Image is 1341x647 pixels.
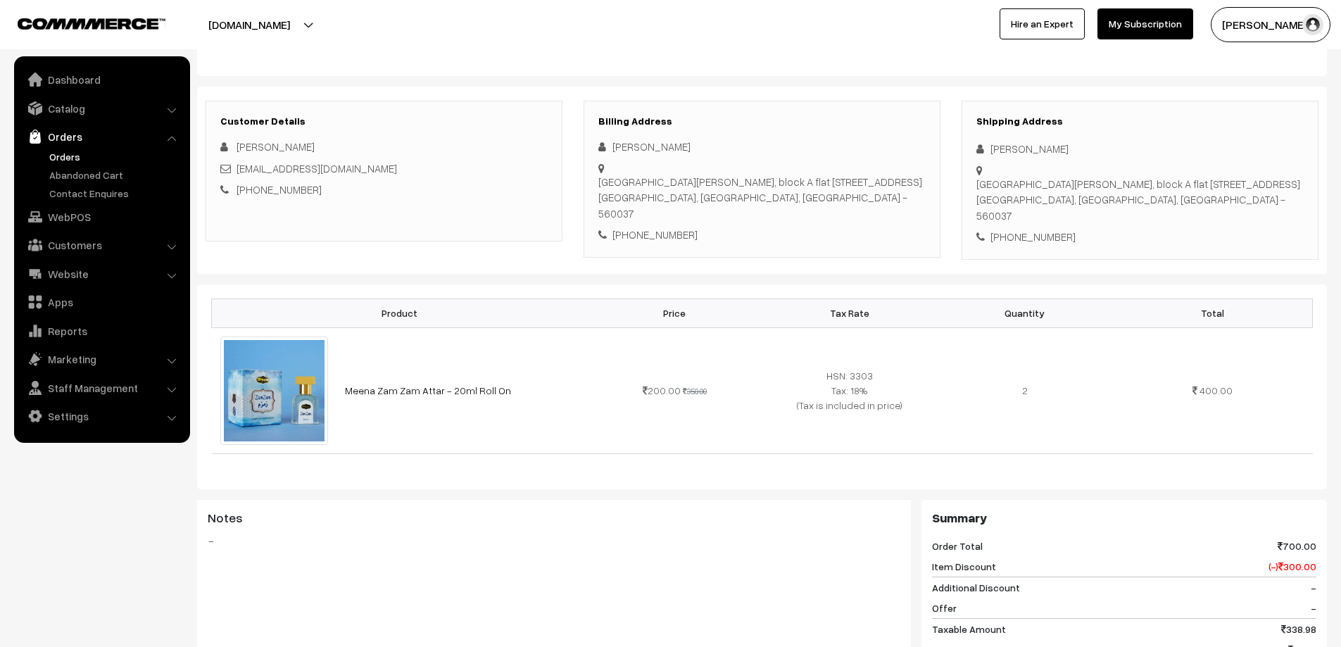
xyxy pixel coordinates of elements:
button: [PERSON_NAME] D [1211,7,1330,42]
a: Settings [18,403,185,429]
a: Hire an Expert [1000,8,1085,39]
a: WebPOS [18,204,185,230]
span: HSN: 3303 Tax: 18% (Tax is included in price) [797,370,902,411]
img: COMMMERCE [18,18,165,29]
div: [PERSON_NAME] [976,141,1304,157]
span: Taxable Amount [932,622,1006,636]
span: Item Discount [932,559,996,574]
th: Price [587,299,762,327]
div: [GEOGRAPHIC_DATA][PERSON_NAME], block A flat [STREET_ADDRESS] [GEOGRAPHIC_DATA], [GEOGRAPHIC_DATA... [598,174,926,222]
span: 700.00 [1278,539,1316,553]
th: Tax Rate [762,299,937,327]
a: Dashboard [18,67,185,92]
th: Total [1112,299,1312,327]
a: [EMAIL_ADDRESS][DOMAIN_NAME] [237,162,397,175]
th: Quantity [937,299,1112,327]
a: Contact Enquires [46,186,185,201]
blockquote: - [208,532,900,549]
span: [PERSON_NAME] [237,140,315,153]
a: Orders [46,149,185,164]
th: Product [212,299,587,327]
h3: Notes [208,510,900,526]
span: 2 [1022,384,1028,396]
a: Marketing [18,346,185,372]
a: Reports [18,318,185,344]
span: Order Total [932,539,983,553]
span: 400.00 [1200,384,1233,396]
a: Apps [18,289,185,315]
button: [DOMAIN_NAME] [159,7,339,42]
strike: 350.00 [683,387,707,396]
h3: Customer Details [220,115,548,127]
a: Meena Zam Zam Attar - 20ml Roll On [345,384,511,396]
img: 20ml meena zam zam attar.jpg [220,337,329,445]
span: 200.00 [643,384,681,396]
a: Orders [18,124,185,149]
h3: Billing Address [598,115,926,127]
a: Catalog [18,96,185,121]
a: Abandoned Cart [46,168,185,182]
h3: Summary [932,510,1316,526]
a: COMMMERCE [18,14,141,31]
span: 338.98 [1281,622,1316,636]
a: Customers [18,232,185,258]
a: Website [18,261,185,287]
div: [GEOGRAPHIC_DATA][PERSON_NAME], block A flat [STREET_ADDRESS] [GEOGRAPHIC_DATA], [GEOGRAPHIC_DATA... [976,176,1304,224]
h3: Shipping Address [976,115,1304,127]
span: - [1311,580,1316,595]
span: (-) 300.00 [1268,559,1316,574]
div: [PERSON_NAME] [598,139,926,155]
span: Additional Discount [932,580,1020,595]
img: user [1302,14,1323,35]
div: [PHONE_NUMBER] [976,229,1304,245]
div: [PHONE_NUMBER] [598,227,926,243]
a: My Subscription [1097,8,1193,39]
a: [PHONE_NUMBER] [237,183,322,196]
span: Offer [932,601,957,615]
span: - [1311,601,1316,615]
a: Staff Management [18,375,185,401]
